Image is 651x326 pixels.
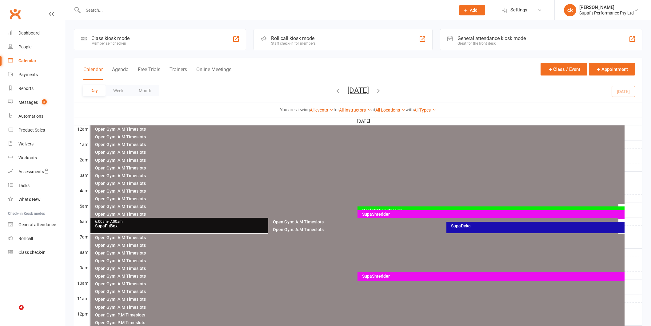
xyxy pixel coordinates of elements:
[131,85,159,96] button: Month
[8,151,65,165] a: Workouts
[459,5,485,15] button: Add
[8,82,65,96] a: Reports
[18,114,43,119] div: Automations
[8,232,65,246] a: Roll call
[95,204,617,209] div: Open Gym: A.M Timeslots
[95,166,624,170] div: Open Gym: A.M Timeslots
[375,108,405,112] a: All Locations
[18,222,56,227] div: General attendance
[8,123,65,137] a: Product Sales
[95,220,439,224] div: 6:00am
[95,224,439,228] div: SupaFitBox
[95,189,624,193] div: Open Gym: A.M Timeslots
[74,218,90,225] th: 6am
[362,274,623,278] div: SupaShredder
[95,259,624,263] div: Open Gym: A.M Timeslots
[81,6,451,14] input: Search...
[579,10,634,16] div: Supafit Performance Pty Ltd
[95,251,624,255] div: Open Gym: A.M Timeslots
[579,5,634,10] div: [PERSON_NAME]
[138,67,160,80] button: Free Trials
[8,165,65,179] a: Assessments
[8,246,65,259] a: Class kiosk mode
[18,86,34,91] div: Reports
[310,108,333,112] a: All events
[95,313,624,317] div: Open Gym: P.M Timeslots
[90,117,639,125] th: [DATE]
[18,72,38,77] div: Payments
[106,85,131,96] button: Week
[19,305,24,310] span: 4
[74,202,90,210] th: 5am
[339,108,371,112] a: All Instructors
[95,305,624,309] div: Open Gym: A.M Timeslots
[362,208,623,213] div: Goal Setting Session
[74,187,90,194] th: 4am
[83,67,103,80] button: Calendar
[95,142,624,147] div: Open Gym: A.M Timeslots
[42,99,47,104] span: 8
[95,135,624,139] div: Open Gym: A.M Timeslots
[95,235,624,240] div: Open Gym: A.M Timeslots
[95,266,624,271] div: Open Gym: A.M Timeslots
[541,63,587,75] button: Class / Event
[405,107,414,112] strong: with
[18,236,33,241] div: Roll call
[95,150,624,154] div: Open Gym: A.M Timeslots
[510,3,527,17] span: Settings
[414,108,436,112] a: All Types
[18,31,40,35] div: Dashboard
[18,58,36,63] div: Calendar
[7,6,23,22] a: Clubworx
[18,197,41,202] div: What's New
[18,169,49,174] div: Assessments
[8,96,65,109] a: Messages 8
[589,63,635,75] button: Appointment
[18,128,45,132] div: Product Sales
[95,212,617,216] div: Open Gym: A.M Timeslots
[18,44,31,49] div: People
[8,218,65,232] a: General attendance kiosk mode
[564,4,576,16] div: ck
[95,243,624,247] div: Open Gym: A.M Timeslots
[108,219,123,224] span: - 7:00am
[196,67,231,80] button: Online Meetings
[8,179,65,193] a: Tasks
[8,137,65,151] a: Waivers
[18,250,46,255] div: Class check-in
[6,305,21,320] iframe: Intercom live chat
[95,282,624,286] div: Open Gym: A.M Timeslots
[74,279,90,287] th: 10am
[333,107,339,112] strong: for
[112,67,129,80] button: Agenda
[362,212,623,216] div: SupaShredder
[74,264,90,271] th: 9am
[273,227,617,232] div: Open Gym: A.M Timeslots
[271,35,316,41] div: Roll call kiosk mode
[451,224,623,228] div: SupaDeka
[280,107,310,112] strong: You are viewing
[170,67,187,80] button: Trainers
[8,54,65,68] a: Calendar
[8,193,65,206] a: What's New
[271,41,316,46] div: Staff check-in for members
[273,220,617,224] div: Open Gym: A.M Timeslots
[95,158,624,162] div: Open Gym: A.M Timeslots
[74,310,90,318] th: 12pm
[74,233,90,241] th: 7am
[74,141,90,148] th: 1am
[18,100,38,105] div: Messages
[91,35,130,41] div: Class kiosk mode
[74,171,90,179] th: 3am
[371,107,375,112] strong: at
[8,40,65,54] a: People
[470,8,477,13] span: Add
[18,155,37,160] div: Workouts
[457,41,526,46] div: Great for the front desk
[74,248,90,256] th: 8am
[95,320,624,325] div: Open Gym: P.M Timeslots
[18,141,34,146] div: Waivers
[18,183,30,188] div: Tasks
[95,274,617,278] div: Open Gym: A.M Timeslots
[457,35,526,41] div: General attendance kiosk mode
